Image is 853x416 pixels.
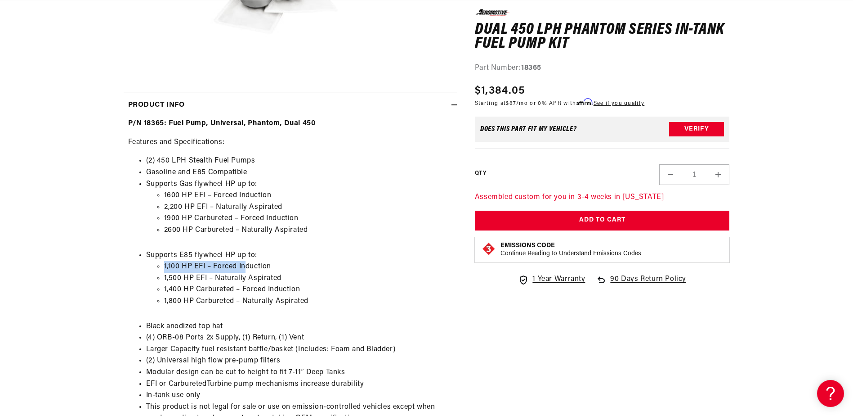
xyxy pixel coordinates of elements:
li: In-tank use only [146,390,452,402]
strong: Emissions Code [500,242,555,249]
li: Supports Gas flywheel HP up to: [146,179,452,236]
li: 2600 HP Carbureted – Naturally Aspirated [164,225,452,236]
li: 1,100 HP EFI – Forced Induction [164,261,452,273]
span: $87 [506,101,516,106]
li: (2) 450 LPH Stealth Fuel Pumps [146,155,452,167]
li: Black anodized top hat [146,321,452,333]
label: QTY [475,169,486,177]
span: 1 Year Warranty [532,274,585,285]
a: See if you qualify - Learn more about Affirm Financing (opens in modal) [594,101,644,106]
button: Verify [669,122,724,136]
img: Emissions code [482,242,496,256]
li: 1900 HP Carbureted – Forced Induction [164,213,452,225]
p: Continue Reading to Understand Emissions Codes [500,250,641,258]
strong: 18365 [521,64,541,71]
h2: Product Info [128,99,185,111]
li: Supports E85 flywheel HP up to: [146,250,452,262]
li: Modular design can be cut to height to fit 7-11″ Deep Tanks [146,367,452,379]
li: 1,800 HP Carbureted – Naturally Aspirated [164,296,452,307]
strong: P/N 18365: Fuel Pump, Universal, Phantom, Dual 450 [128,120,316,127]
div: Does This part fit My vehicle? [480,126,577,133]
p: Starting at /mo or 0% APR with . [475,99,644,108]
span: 90 Days Return Policy [610,274,686,294]
button: Emissions CodeContinue Reading to Understand Emissions Codes [500,242,641,258]
li: EFI or CarburetedTurbine pump mechanisms increase durability [146,379,452,390]
li: Gasoline and E85 Compatible [146,167,452,179]
li: (2) Universal high flow pre-pump filters [146,355,452,367]
li: Larger Capacity fuel resistant baffle/basket (Includes: Foam and Bladder) [146,344,452,356]
span: $1,384.05 [475,83,525,99]
div: Part Number: [475,62,730,74]
summary: Product Info [124,92,457,118]
p: Features and Specifications: [128,137,452,149]
h1: Dual 450 LPH Phantom Series In-Tank Fuel Pump Kit [475,23,730,51]
li: 1,400 HP Carbureted – Forced Induction [164,284,452,296]
li: 1600 HP EFI – Forced Induction [164,190,452,202]
span: Affirm [576,99,592,105]
button: Add to Cart [475,210,730,231]
li: 1,500 HP EFI – Naturally Aspirated [164,273,452,285]
a: 90 Days Return Policy [596,274,686,294]
li: 2,200 HP EFI – Naturally Aspirated [164,202,452,213]
a: 1 Year Warranty [518,274,585,285]
p: Assembled custom for you in 3-4 weeks in [US_STATE] [475,192,730,203]
li: (4) ORB-08 Ports 2x Supply, (1) Return, (1) Vent [146,332,452,344]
